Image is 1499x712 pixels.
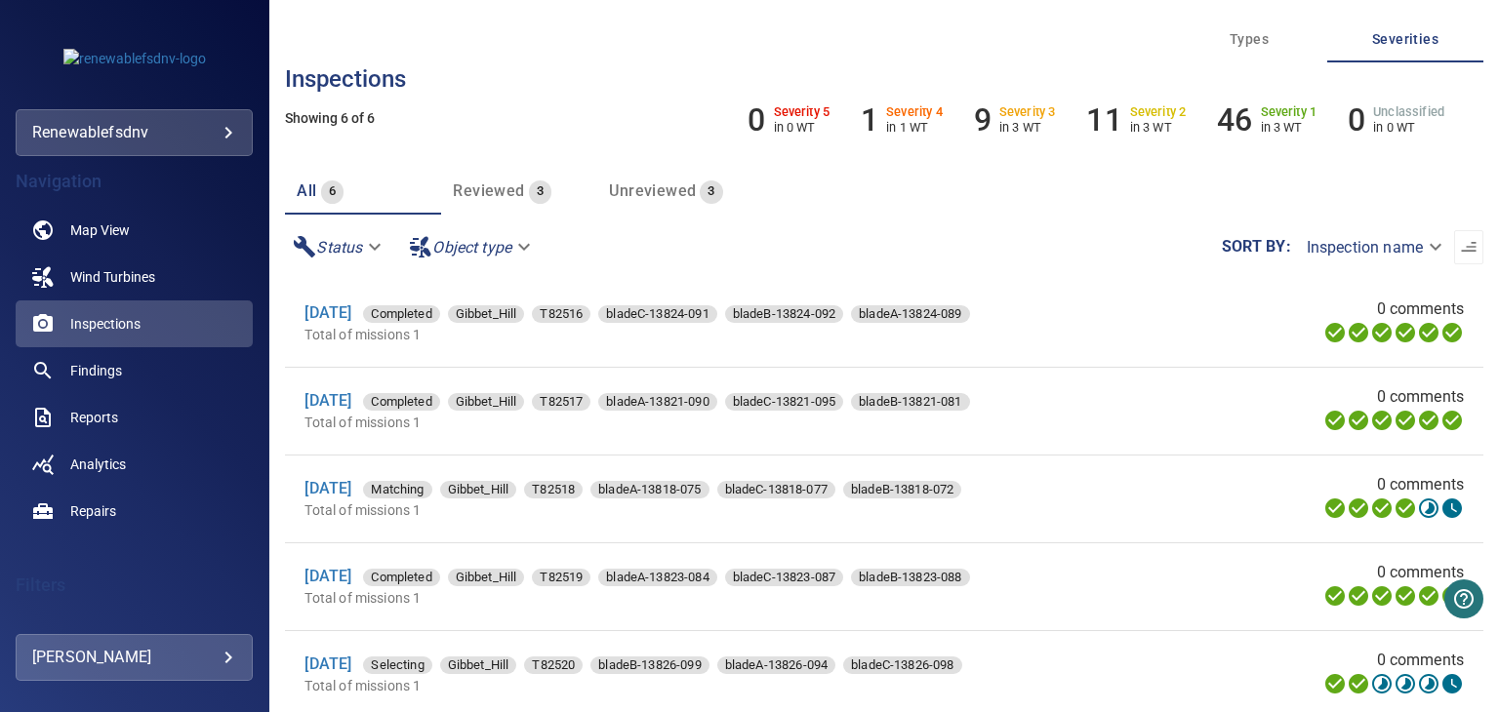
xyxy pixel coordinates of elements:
[1261,105,1317,119] h6: Severity 1
[861,101,943,138] li: Severity 4
[304,479,351,497] a: [DATE]
[448,304,525,324] span: Gibbet_Hill
[1339,27,1472,52] span: Severities
[748,101,830,138] li: Severity 5
[32,117,236,148] div: renewablefsdnv
[1377,561,1465,584] span: 0 comments
[70,220,130,240] span: Map View
[851,304,969,324] span: bladeA-13824-089
[851,569,969,586] div: bladeB-13823-088
[851,568,969,587] span: bladeB-13823-088
[16,347,253,394] a: findings noActive
[1394,409,1417,432] svg: ML Processing 100%
[1130,120,1187,135] p: in 3 WT
[1222,239,1291,255] label: Sort by :
[1323,584,1347,608] svg: Uploading 100%
[297,181,316,200] span: All
[529,180,551,203] span: 3
[440,480,517,499] span: Gibbet_Hill
[363,568,439,587] span: Completed
[70,361,122,380] span: Findings
[1261,120,1317,135] p: in 3 WT
[700,180,722,203] span: 3
[363,569,439,586] div: Completed
[1217,101,1317,138] li: Severity 1
[1323,496,1347,520] svg: Uploading 100%
[448,393,525,411] div: Gibbet_Hill
[725,392,843,412] span: bladeC-13821-095
[304,588,1148,608] p: Total of missions 1
[725,304,843,324] span: bladeB-13824-092
[861,101,878,138] h6: 1
[1394,496,1417,520] svg: ML Processing 100%
[63,49,206,68] img: renewablefsdnv-logo
[32,642,236,673] div: [PERSON_NAME]
[725,305,843,323] div: bladeB-13824-092
[524,481,583,498] div: T82518
[1347,321,1370,344] svg: Data Formatted 100%
[440,481,517,498] div: Gibbet_Hill
[1417,409,1440,432] svg: Matching 100%
[1370,409,1394,432] svg: Selecting 100%
[1347,672,1370,695] svg: Data Formatted 100%
[1370,584,1394,608] svg: Selecting 100%
[609,181,696,200] span: Unreviewed
[1348,101,1365,138] h6: 0
[16,207,253,254] a: map noActive
[1347,584,1370,608] svg: Data Formatted 100%
[974,101,1056,138] li: Severity 3
[16,300,253,347] a: inspections active
[1440,584,1464,608] svg: Classification 100%
[1183,27,1316,52] span: Types
[1440,496,1464,520] svg: Classification 0%
[70,501,116,521] span: Repairs
[1373,120,1444,135] p: in 0 WT
[304,325,1148,344] p: Total of missions 1
[453,181,524,200] span: Reviewed
[304,654,351,673] a: [DATE]
[1440,409,1464,432] svg: Classification 100%
[1377,297,1465,321] span: 0 comments
[304,567,351,585] a: [DATE]
[843,655,961,675] span: bladeC-13826-098
[590,481,709,498] div: bladeA-13818-075
[598,305,716,323] div: bladeC-13824-091
[1130,105,1187,119] h6: Severity 2
[1370,672,1394,695] svg: Selecting 99%
[748,101,765,138] h6: 0
[432,238,511,257] em: Object type
[363,481,431,498] div: Matching
[363,304,439,324] span: Completed
[16,441,253,488] a: analytics noActive
[717,480,835,499] span: bladeC-13818-077
[70,267,155,287] span: Wind Turbines
[598,569,716,586] div: bladeA-13823-084
[532,568,590,587] span: T82519
[285,111,1483,126] h5: Showing 6 of 6
[1417,672,1440,695] svg: Matching 3%
[1440,321,1464,344] svg: Classification 100%
[532,569,590,586] div: T82519
[363,392,439,412] span: Completed
[304,391,351,410] a: [DATE]
[717,656,835,674] div: bladeA-13826-094
[598,304,716,324] span: bladeC-13824-091
[725,568,843,587] span: bladeC-13823-087
[524,480,583,499] span: T82518
[974,101,992,138] h6: 9
[1417,584,1440,608] svg: Matching 100%
[70,455,126,474] span: Analytics
[448,569,525,586] div: Gibbet_Hill
[363,655,431,675] span: Selecting
[1440,672,1464,695] svg: Classification 0%
[1394,672,1417,695] svg: ML Processing 99%
[843,481,961,498] div: bladeB-13818-072
[401,230,543,264] div: Object type
[886,120,943,135] p: in 1 WT
[16,575,253,595] h4: Filters
[1417,321,1440,344] svg: Matching 100%
[598,392,716,412] span: bladeA-13821-090
[717,655,835,675] span: bladeA-13826-094
[16,488,253,534] a: repairs noActive
[1373,105,1444,119] h6: Unclassified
